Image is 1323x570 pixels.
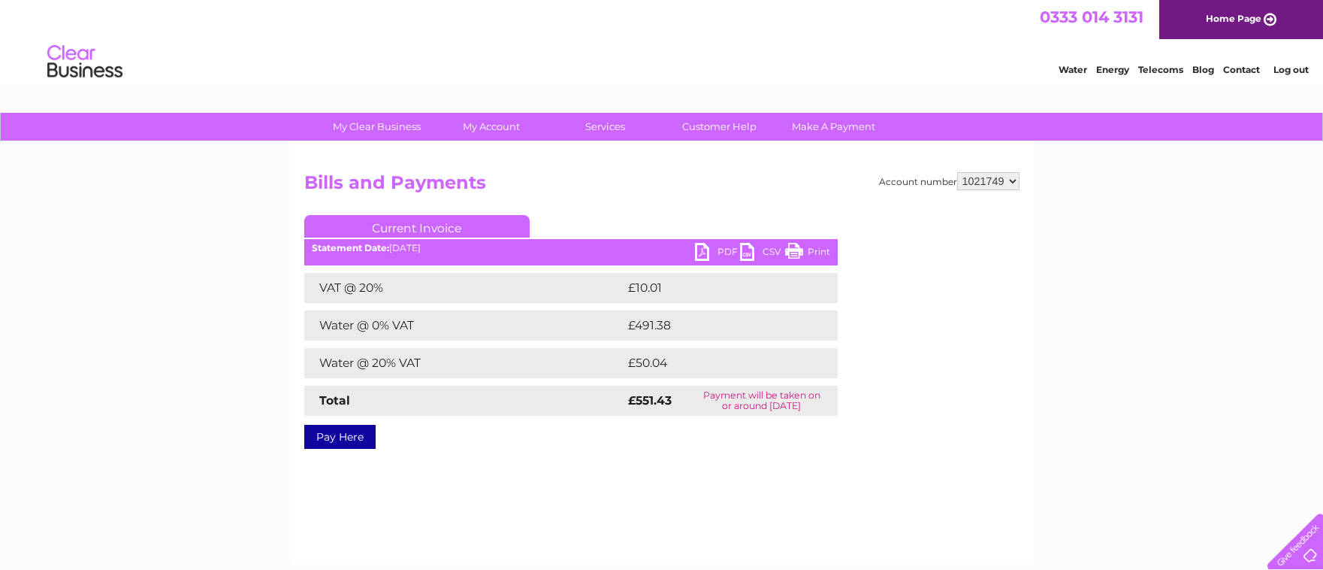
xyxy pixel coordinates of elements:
td: £10.01 [624,273,805,303]
h2: Bills and Payments [304,172,1019,201]
td: Water @ 20% VAT [304,348,624,378]
a: Pay Here [304,425,376,449]
a: Current Invoice [304,215,530,238]
a: Log out [1273,64,1309,75]
strong: Total [319,393,350,408]
strong: £551.43 [628,393,672,408]
a: Services [543,113,667,141]
div: Clear Business is a trading name of Verastar Limited (registered in [GEOGRAPHIC_DATA] No. 3667643... [307,8,1017,73]
td: Water @ 0% VAT [304,311,624,341]
a: PDF [695,243,740,265]
a: Customer Help [657,113,781,141]
a: Blog [1192,64,1214,75]
a: My Clear Business [315,113,439,141]
a: My Account [429,113,553,141]
b: Statement Date: [312,242,389,253]
div: [DATE] [304,243,838,253]
td: VAT @ 20% [304,273,624,303]
td: £491.38 [624,311,810,341]
a: Print [785,243,830,265]
a: Water [1059,64,1087,75]
div: Account number [879,172,1019,190]
img: logo.png [47,39,123,85]
a: Make A Payment [772,113,896,141]
td: Payment will be taken on or around [DATE] [686,386,837,416]
a: CSV [740,243,785,265]
a: Energy [1096,64,1129,75]
a: Telecoms [1138,64,1183,75]
td: £50.04 [624,348,808,378]
a: 0333 014 3131 [1040,8,1143,26]
a: Contact [1223,64,1260,75]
